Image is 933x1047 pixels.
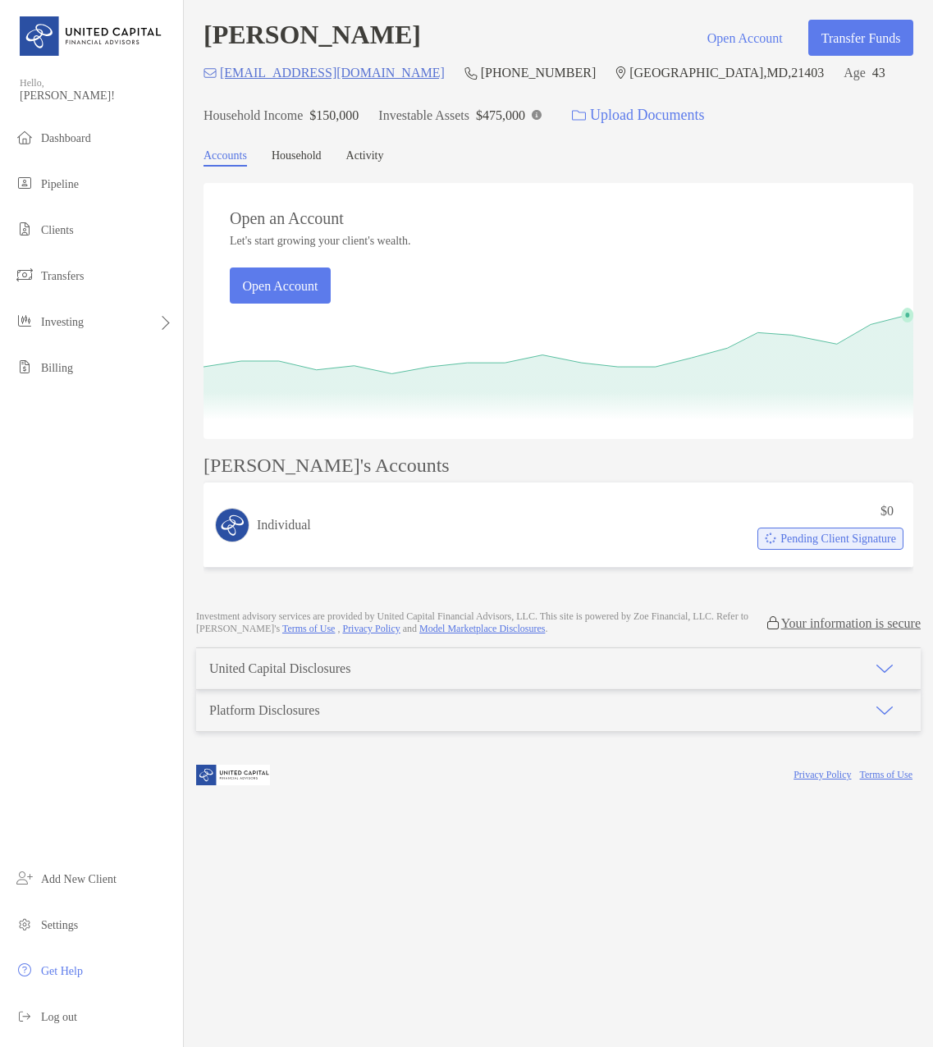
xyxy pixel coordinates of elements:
img: Phone Icon [464,66,478,80]
p: [PHONE_NUMBER] [481,62,596,83]
a: Privacy Policy [342,623,400,634]
button: Transfer Funds [808,20,913,56]
img: settings icon [15,914,34,934]
span: Dashboard [41,132,91,144]
button: Open Account [230,267,331,304]
span: Transfers [41,270,84,282]
p: Investment advisory services are provided by United Capital Financial Advisors, LLC . This site i... [196,610,765,635]
span: Get Help [41,965,83,977]
a: Accounts [204,149,247,167]
img: company logo [196,757,270,793]
span: Clients [41,224,74,236]
p: Household Income [204,105,303,126]
p: $150,000 [309,105,359,126]
img: button icon [572,110,586,121]
img: icon arrow [875,659,894,679]
a: Activity [346,149,384,167]
p: Your information is secure [781,615,921,631]
img: billing icon [15,357,34,377]
p: [EMAIL_ADDRESS][DOMAIN_NAME] [220,62,445,83]
span: Add New Client [41,873,117,885]
p: Investable Assets [378,105,469,126]
img: Account Status icon [765,533,776,544]
img: United Capital Logo [20,7,163,66]
img: transfers icon [15,265,34,285]
img: pipeline icon [15,173,34,193]
p: $475,000 [476,105,525,126]
img: clients icon [15,219,34,239]
p: Age [844,62,866,83]
p: [PERSON_NAME]'s Accounts [204,455,450,476]
span: Pipeline [41,178,79,190]
span: Log out [41,1011,77,1023]
p: Let's start growing your client's wealth. [230,235,410,248]
span: Pending Client Signature [780,534,896,543]
img: Location Icon [615,66,626,80]
span: Billing [41,362,73,374]
img: add_new_client icon [15,868,34,888]
button: Open Account [694,20,795,56]
img: get-help icon [15,960,34,980]
a: Upload Documents [561,98,715,133]
img: icon arrow [875,701,894,720]
a: Model Marketplace Disclosures [419,623,545,634]
h3: Individual [257,515,311,535]
img: Info Icon [532,110,542,120]
img: dashboard icon [15,127,34,147]
h4: [PERSON_NAME] [204,20,421,56]
p: $0 [880,501,894,521]
img: investing icon [15,311,34,331]
img: logo account [216,509,249,542]
span: Investing [41,316,84,328]
p: [GEOGRAPHIC_DATA] , MD , 21403 [629,62,824,83]
img: logout icon [15,1006,34,1026]
a: Privacy Policy [794,769,851,780]
p: 43 [872,62,885,83]
span: [PERSON_NAME]! [20,89,173,103]
a: Household [272,149,322,167]
h3: Open an Account [230,209,344,228]
a: Terms of Use [282,623,335,634]
span: Settings [41,919,78,931]
a: Terms of Use [860,769,912,780]
img: Email Icon [204,68,217,78]
div: Platform Disclosures [209,703,320,718]
div: United Capital Disclosures [209,661,350,676]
